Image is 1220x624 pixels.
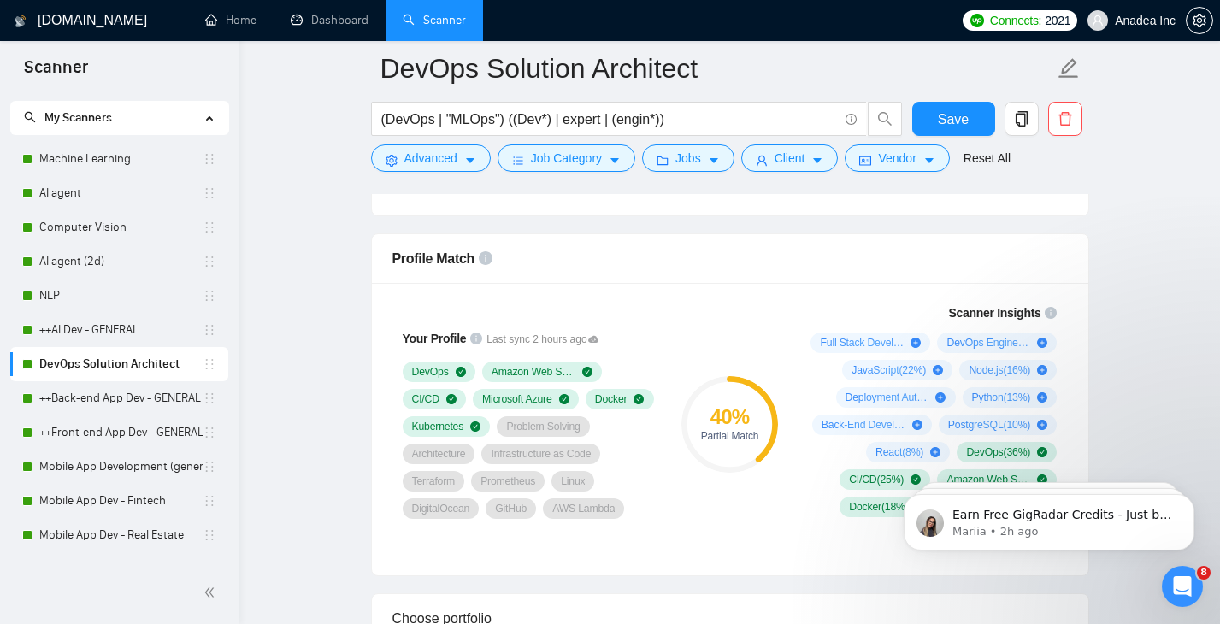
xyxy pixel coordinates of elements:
li: ++AI Dev - GENERAL [10,313,228,347]
li: Mobile App Development (general) [10,450,228,484]
span: user [1092,15,1104,26]
span: plus-circle [911,338,921,348]
input: Search Freelance Jobs... [381,109,838,130]
a: ++Back-end App Dev - GENERAL (cleaned) [39,381,203,415]
span: caret-down [708,154,720,167]
span: holder [203,426,216,439]
img: logo [15,8,27,35]
input: Scanner name... [380,47,1054,90]
span: plus-circle [1037,420,1047,430]
li: NLP [10,279,228,313]
span: Kubernetes [412,420,464,433]
span: plus-circle [1037,365,1047,375]
span: Job Category [531,149,602,168]
button: idcardVendorcaret-down [845,144,949,172]
span: holder [203,357,216,371]
iframe: Intercom notifications message [878,458,1220,578]
button: setting [1186,7,1213,34]
span: bars [512,154,524,167]
span: GitHub [495,502,527,515]
span: Infrastructure as Code [491,447,591,461]
button: copy [1005,102,1039,136]
span: search [869,111,901,127]
span: caret-down [464,154,476,167]
span: edit [1058,57,1080,79]
span: info-circle [1045,307,1057,319]
span: double-left [203,584,221,601]
span: Docker [595,392,628,406]
a: Computer Vision [39,210,203,244]
button: search [868,102,902,136]
span: Problem Solving [506,420,580,433]
span: Scanner [10,55,102,91]
span: Your Profile [403,332,467,345]
span: CI/CD [412,392,439,406]
span: folder [657,154,669,167]
span: holder [203,221,216,234]
li: Computer Vision [10,210,228,244]
span: My Scanners [24,110,112,125]
span: Save [938,109,969,130]
a: DevOps Solution Architect [39,347,203,381]
span: Python ( 13 %) [972,391,1031,404]
a: Mobile App Development (general) [39,450,203,484]
span: holder [203,255,216,268]
a: Mobile App Dev - Fintech [39,484,203,518]
li: ++Front-end App Dev - GENERAL [10,415,228,450]
span: Advanced [404,149,457,168]
li: Mobile App Dev - Fintech [10,484,228,518]
span: check-circle [559,394,569,404]
span: plus-circle [935,392,946,403]
span: Vendor [878,149,916,168]
span: 2021 [1045,11,1070,30]
span: check-circle [634,394,644,404]
span: info-circle [479,251,492,265]
span: Node.js ( 16 %) [969,363,1030,377]
span: holder [203,460,216,474]
a: Reset All [964,149,1011,168]
span: Architecture [412,447,466,461]
span: Jobs [675,149,701,168]
span: Profile Match [392,251,475,266]
span: Last sync 2 hours ago [486,332,598,348]
button: settingAdvancedcaret-down [371,144,491,172]
span: user [756,154,768,167]
a: AI agent (2d) [39,244,203,279]
span: check-circle [470,421,480,432]
span: setting [1187,14,1212,27]
span: check-circle [456,367,466,377]
span: plus-circle [933,365,943,375]
span: DigitalOcean [412,502,470,515]
a: dashboardDashboard [291,13,368,27]
button: barsJob Categorycaret-down [498,144,635,172]
span: copy [1005,111,1038,127]
span: Client [775,149,805,168]
div: 40 % [681,407,778,427]
span: plus-circle [912,420,922,430]
img: upwork-logo.png [970,14,984,27]
span: check-circle [1037,447,1047,457]
a: setting [1186,14,1213,27]
span: Linux [561,474,585,488]
li: AI agent (2d) [10,244,228,279]
span: holder [203,528,216,542]
span: info-circle [846,114,857,125]
span: React ( 8 %) [875,445,923,459]
button: Save [912,102,995,136]
a: NLP [39,279,203,313]
span: Deployment Automation ( 14 %) [846,391,929,404]
span: search [24,111,36,123]
span: holder [203,323,216,337]
span: Docker ( 18 %) [849,500,908,514]
span: holder [203,391,216,405]
span: holder [203,152,216,166]
span: Scanner Insights [948,307,1040,319]
span: Prometheus [480,474,535,488]
span: plus-circle [1037,392,1047,403]
a: Machine Learning [39,142,203,176]
a: searchScanner [403,13,466,27]
a: Mobile App Dev - Real Estate [39,518,203,552]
